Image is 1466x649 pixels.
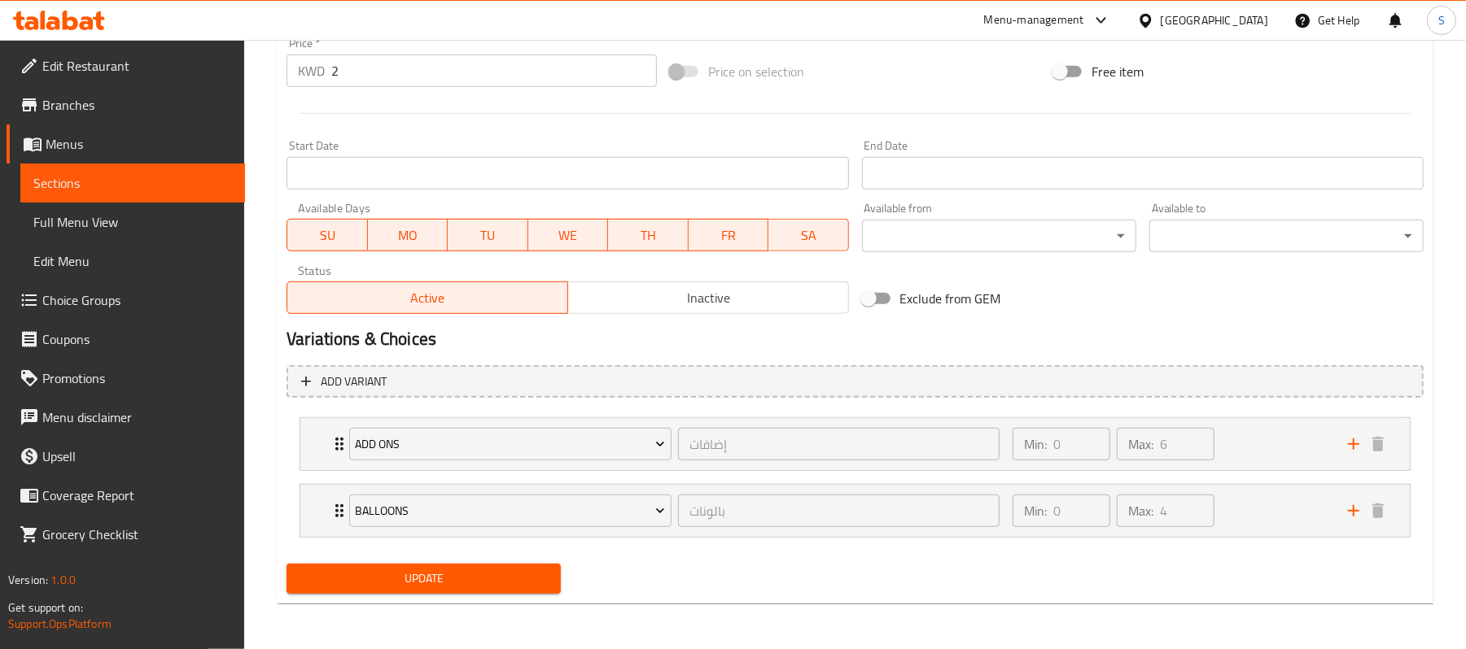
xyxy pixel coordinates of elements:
[42,56,232,76] span: Edit Restaurant
[8,569,48,590] span: Version:
[7,281,245,320] a: Choice Groups
[20,203,245,242] a: Full Menu View
[42,329,232,349] span: Coupons
[42,290,232,310] span: Choice Groups
[7,124,245,163] a: Menus
[287,219,367,251] button: SU
[374,224,442,247] span: MO
[7,359,245,398] a: Promotions
[33,212,232,232] span: Full Menu View
[615,224,682,247] span: TH
[42,95,232,115] span: Branches
[287,327,1424,351] h2: Variations & Choices
[1149,220,1424,252] div: ​
[349,428,672,460] button: Add Ons
[454,224,522,247] span: TU
[862,220,1136,252] div: ​
[321,372,387,392] span: Add variant
[294,286,562,310] span: Active
[42,486,232,505] span: Coverage Report
[1366,499,1390,523] button: delete
[575,286,842,310] span: Inactive
[1092,62,1144,81] span: Free item
[287,477,1424,544] li: Expand
[7,46,245,85] a: Edit Restaurant
[8,613,112,634] a: Support.OpsPlatform
[695,224,763,247] span: FR
[298,61,325,81] p: KWD
[608,219,689,251] button: TH
[1341,499,1366,523] button: add
[708,62,804,81] span: Price on selection
[7,320,245,359] a: Coupons
[287,365,1424,399] button: Add variant
[294,224,361,247] span: SU
[1128,434,1153,454] p: Max:
[356,501,666,521] span: Balloons
[567,281,849,314] button: Inactive
[7,476,245,515] a: Coverage Report
[50,569,76,590] span: 1.0.0
[349,494,672,527] button: Balloons
[7,398,245,437] a: Menu disclaimer
[984,11,1084,30] div: Menu-management
[300,485,1410,537] div: Expand
[1024,501,1047,521] p: Min:
[46,134,232,154] span: Menus
[1161,11,1268,29] div: [GEOGRAPHIC_DATA]
[535,224,602,247] span: WE
[42,368,232,388] span: Promotions
[900,289,1001,308] span: Exclude from GEM
[20,163,245,203] a: Sections
[7,515,245,554] a: Grocery Checklist
[42,525,232,544] span: Grocery Checklist
[33,173,232,193] span: Sections
[33,251,232,271] span: Edit Menu
[7,85,245,124] a: Branches
[287,411,1424,477] li: Expand
[768,219,849,251] button: SA
[1341,432,1366,456] button: add
[356,434,666,455] span: Add Ons
[1438,11,1445,29] span: S
[7,437,245,476] a: Upsell
[300,418,1410,470] div: Expand
[368,219,449,251] button: MO
[448,219,528,251] button: TU
[689,219,769,251] button: FR
[1024,434,1047,454] p: Min:
[331,54,657,87] input: Please enter price
[42,407,232,427] span: Menu disclaimer
[287,281,568,314] button: Active
[287,564,561,594] button: Update
[8,597,83,618] span: Get support on:
[1366,432,1390,456] button: delete
[775,224,842,247] span: SA
[20,242,245,281] a: Edit Menu
[528,219,609,251] button: WE
[42,446,232,466] span: Upsell
[300,568,548,589] span: Update
[1128,501,1153,521] p: Max:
